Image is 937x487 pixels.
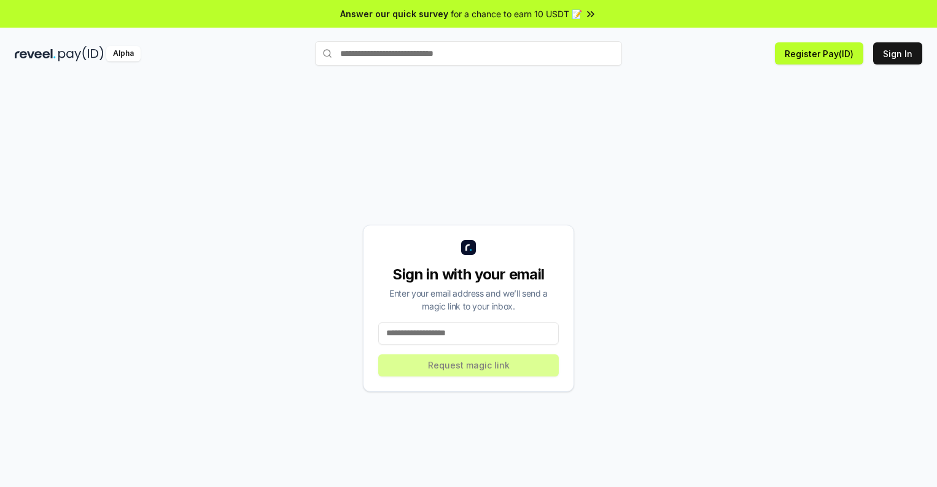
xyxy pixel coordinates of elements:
button: Register Pay(ID) [775,42,863,64]
img: logo_small [461,240,476,255]
div: Sign in with your email [378,265,559,284]
div: Enter your email address and we’ll send a magic link to your inbox. [378,287,559,313]
div: Alpha [106,46,141,61]
button: Sign In [873,42,922,64]
img: reveel_dark [15,46,56,61]
span: for a chance to earn 10 USDT 📝 [451,7,582,20]
span: Answer our quick survey [340,7,448,20]
img: pay_id [58,46,104,61]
